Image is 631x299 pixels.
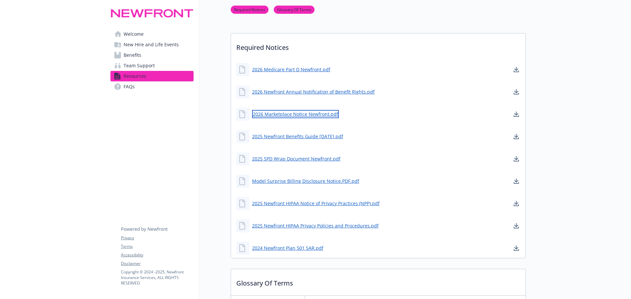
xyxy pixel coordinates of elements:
a: Benefits [110,50,194,60]
p: Glossary Of Terms [231,269,526,293]
span: New Hire and Life Events [124,39,179,50]
a: download document [512,66,520,74]
a: download document [512,222,520,230]
a: 2025 SPD Wrap Document Newfront.pdf [252,155,340,162]
a: Team Support [110,60,194,71]
a: Model Surprise Billing Disclosure Notice.PDF.pdf [252,178,359,184]
a: Welcome [110,29,194,39]
a: download document [512,177,520,185]
span: Team Support [124,60,155,71]
a: 2025 Newfront HIPAA Notice of Privacy Practices (NPP).pdf [252,200,380,207]
p: Copyright © 2024 - 2025 , Newfront Insurance Services, ALL RIGHTS RESERVED [121,269,193,286]
span: Benefits [124,50,141,60]
a: download document [512,88,520,96]
span: Welcome [124,29,144,39]
a: download document [512,244,520,252]
p: Required Notices [231,33,526,58]
a: 2026 Marketplace Notice Newfront.pdf [252,110,339,118]
a: 2026 Medicare Part D Newfront.pdf [252,66,330,73]
span: Resources [124,71,146,81]
a: New Hire and Life Events [110,39,194,50]
a: Privacy [121,235,193,241]
a: download document [512,200,520,207]
a: Disclaimer [121,261,193,267]
a: Accessibility [121,252,193,258]
a: 2025 Newfront HIPAA Privacy Policies and Procedures.pdf [252,222,379,229]
a: download document [512,133,520,140]
a: 2024 Newfront Plan 501 SAR.pdf [252,245,323,251]
a: 2025 Newfront Benefits Guide [DATE].pdf [252,133,343,140]
a: Required Notices [231,6,269,12]
a: Terms [121,244,193,249]
a: Glossary Of Terms [274,6,315,12]
a: Resources [110,71,194,81]
a: download document [512,110,520,118]
a: FAQs [110,81,194,92]
a: download document [512,155,520,163]
span: FAQs [124,81,135,92]
a: 2026 Newfront Annual Notification of Benefit Rights.pdf [252,88,375,95]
